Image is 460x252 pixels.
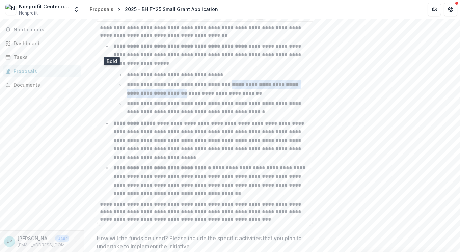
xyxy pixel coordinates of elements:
[125,6,218,13] div: 2025 - BH FY25 Small Grant Application
[72,237,80,246] button: More
[97,234,309,250] p: How will the funds be used? Please include the specific activities that you plan to undertake to ...
[13,81,76,88] div: Documents
[3,65,81,77] a: Proposals
[87,4,116,14] a: Proposals
[13,54,76,61] div: Tasks
[3,24,81,35] button: Notifications
[444,3,457,16] button: Get Help
[428,3,441,16] button: Partners
[55,235,69,242] p: User
[5,4,16,15] img: Nonprofit Center of Northeast Florida
[3,79,81,90] a: Documents
[3,52,81,63] a: Tasks
[13,40,76,47] div: Dashboard
[13,27,79,33] span: Notifications
[19,10,38,16] span: Nonprofit
[90,6,113,13] div: Proposals
[72,3,81,16] button: Open entity switcher
[7,239,12,244] div: Dawn Lockhart <dlockhart@nonprofitctr.org>
[87,4,221,14] nav: breadcrumb
[3,38,81,49] a: Dashboard
[18,242,69,248] p: [EMAIL_ADDRESS][DOMAIN_NAME]
[18,235,53,242] p: [PERSON_NAME] <[EMAIL_ADDRESS][DOMAIN_NAME]>
[13,67,76,75] div: Proposals
[19,3,69,10] div: Nonprofit Center of [GEOGRAPHIC_DATA][US_STATE]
